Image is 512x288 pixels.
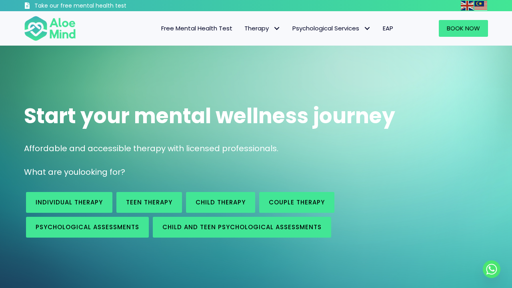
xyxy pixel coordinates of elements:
span: EAP [383,24,393,32]
span: Individual therapy [36,198,103,206]
span: Psychological Services [292,24,371,32]
span: Therapy [244,24,280,32]
nav: Menu [86,20,399,37]
a: Free Mental Health Test [155,20,238,37]
span: Therapy: submenu [271,23,282,34]
a: Teen Therapy [116,192,182,213]
a: Malay [474,1,488,10]
a: Child Therapy [186,192,255,213]
a: Couple therapy [259,192,334,213]
a: Take our free mental health test [24,2,169,11]
img: Aloe mind Logo [24,15,76,42]
a: Book Now [439,20,488,37]
span: Teen Therapy [126,198,172,206]
p: Affordable and accessible therapy with licensed professionals. [24,143,488,154]
a: EAP [377,20,399,37]
span: Couple therapy [269,198,325,206]
a: TherapyTherapy: submenu [238,20,286,37]
a: Psychological ServicesPsychological Services: submenu [286,20,377,37]
span: Child Therapy [196,198,246,206]
span: looking for? [78,166,125,178]
a: English [461,1,474,10]
span: Psychological Services: submenu [361,23,373,34]
h3: Take our free mental health test [34,2,169,10]
span: Psychological assessments [36,223,139,231]
a: Child and Teen Psychological assessments [153,217,331,238]
a: Individual therapy [26,192,112,213]
span: What are you [24,166,78,178]
img: en [461,1,474,10]
span: Free Mental Health Test [161,24,232,32]
a: Psychological assessments [26,217,149,238]
span: Book Now [447,24,480,32]
span: Start your mental wellness journey [24,101,395,130]
img: ms [474,1,487,10]
a: Whatsapp [483,260,500,278]
span: Child and Teen Psychological assessments [162,223,322,231]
